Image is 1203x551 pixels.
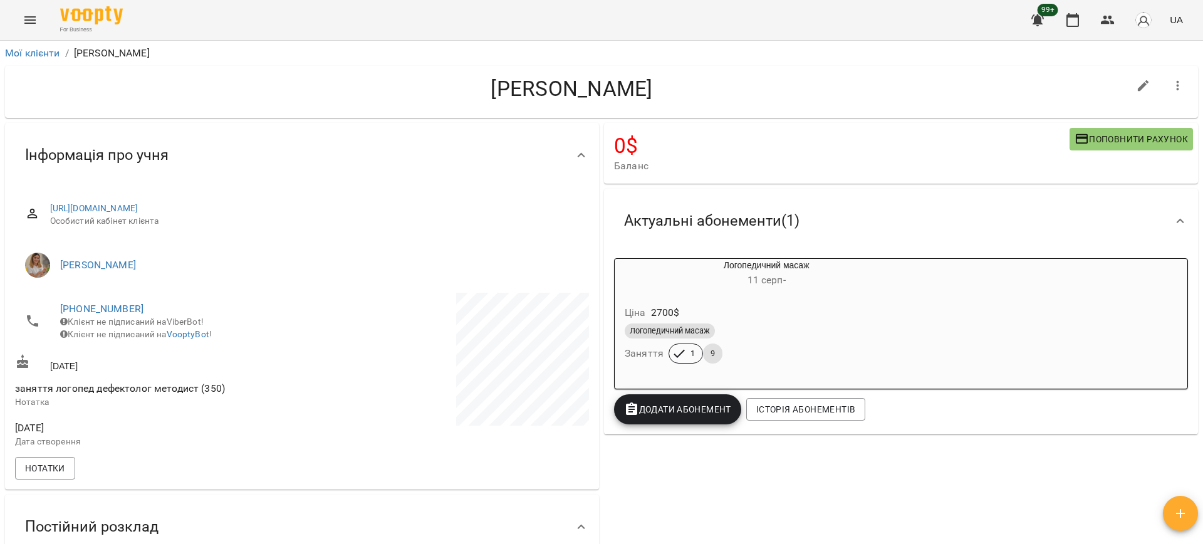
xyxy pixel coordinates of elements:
[15,76,1128,102] h4: [PERSON_NAME]
[50,215,579,228] span: Особистий кабінет клієнта
[15,5,45,35] button: Menu
[625,304,646,322] h6: Ціна
[15,382,225,394] span: заняття логопед дефектолог методист (350)
[50,203,138,213] a: [URL][DOMAIN_NAME]
[60,259,136,271] a: [PERSON_NAME]
[25,517,159,537] span: Постійний розклад
[1165,8,1188,31] button: UA
[651,305,680,320] p: 2700 $
[15,436,299,448] p: Дата створення
[1075,132,1188,147] span: Поповнити рахунок
[614,394,741,424] button: Додати Абонемент
[60,329,212,339] span: Клієнт не підписаний на !
[60,303,143,315] a: [PHONE_NUMBER]
[615,259,918,289] div: Логопедичний масаж
[703,348,722,359] span: 9
[15,396,299,409] p: Нотатка
[625,345,664,362] h6: Заняття
[614,159,1070,174] span: Баланс
[756,402,855,417] span: Історія абонементів
[60,6,123,24] img: Voopty Logo
[625,325,715,337] span: Логопедичний масаж
[65,46,69,61] li: /
[15,457,75,480] button: Нотатки
[615,259,918,379] button: Логопедичний масаж11 серп- Ціна2700$Логопедичний масажЗаняття19
[5,46,1198,61] nav: breadcrumb
[13,352,302,375] div: [DATE]
[624,211,799,231] span: Актуальні абонементи ( 1 )
[746,398,865,421] button: Історія абонементів
[60,26,123,34] span: For Business
[15,421,299,436] span: [DATE]
[25,145,169,165] span: Інформація про учня
[1070,128,1193,150] button: Поповнити рахунок
[60,317,204,327] span: Клієнт не підписаний на ViberBot!
[604,189,1198,253] div: Актуальні абонементи(1)
[1135,11,1152,29] img: avatar_s.png
[614,133,1070,159] h4: 0 $
[5,47,60,59] a: Мої клієнти
[683,348,702,359] span: 1
[167,329,209,339] a: VooptyBot
[1038,4,1058,16] span: 99+
[5,123,599,187] div: Інформація про учня
[74,46,150,61] p: [PERSON_NAME]
[25,461,65,476] span: Нотатки
[25,253,50,278] img: Федчик Юлія
[1170,13,1183,26] span: UA
[624,402,731,417] span: Додати Абонемент
[747,274,786,286] span: 11 серп -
